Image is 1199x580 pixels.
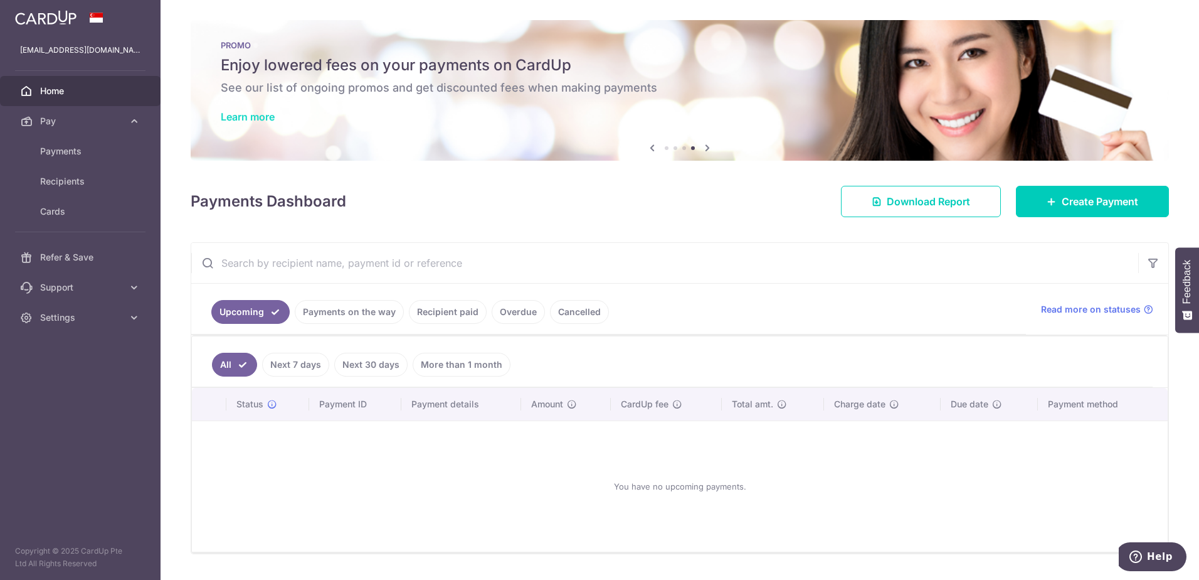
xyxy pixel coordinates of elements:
img: Latest Promos banner [191,20,1169,161]
span: Due date [951,398,988,411]
span: Status [236,398,263,411]
span: Read more on statuses [1041,303,1141,316]
a: More than 1 month [413,353,510,377]
h5: Enjoy lowered fees on your payments on CardUp [221,55,1139,75]
a: Download Report [841,186,1001,217]
span: Refer & Save [40,251,123,264]
a: Create Payment [1016,186,1169,217]
a: Next 7 days [262,353,329,377]
a: Overdue [492,300,545,324]
span: Cards [40,205,123,218]
span: Amount [531,398,563,411]
div: You have no upcoming payments. [207,431,1153,542]
span: Home [40,85,123,97]
span: Payments [40,145,123,158]
span: Total amt. [732,398,773,411]
a: Payments on the way [295,300,404,324]
a: Upcoming [211,300,290,324]
span: Download Report [887,194,970,209]
a: Cancelled [550,300,609,324]
h6: See our list of ongoing promos and get discounted fees when making payments [221,80,1139,95]
a: Learn more [221,110,275,123]
a: Read more on statuses [1041,303,1153,316]
iframe: Opens a widget where you can find more information [1119,542,1186,574]
th: Payment method [1038,388,1168,421]
a: All [212,353,257,377]
span: Pay [40,115,123,127]
a: Recipient paid [409,300,487,324]
input: Search by recipient name, payment id or reference [191,243,1138,283]
span: Support [40,281,123,294]
span: Charge date [834,398,885,411]
span: CardUp fee [621,398,668,411]
button: Feedback - Show survey [1175,247,1199,333]
a: Next 30 days [334,353,408,377]
th: Payment ID [309,388,401,421]
span: Feedback [1181,260,1193,304]
span: Create Payment [1062,194,1138,209]
img: CardUp [15,10,77,25]
span: Recipients [40,175,123,188]
th: Payment details [401,388,521,421]
p: [EMAIL_ADDRESS][DOMAIN_NAME] [20,44,140,56]
p: PROMO [221,40,1139,50]
span: Settings [40,311,123,324]
h4: Payments Dashboard [191,190,346,213]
